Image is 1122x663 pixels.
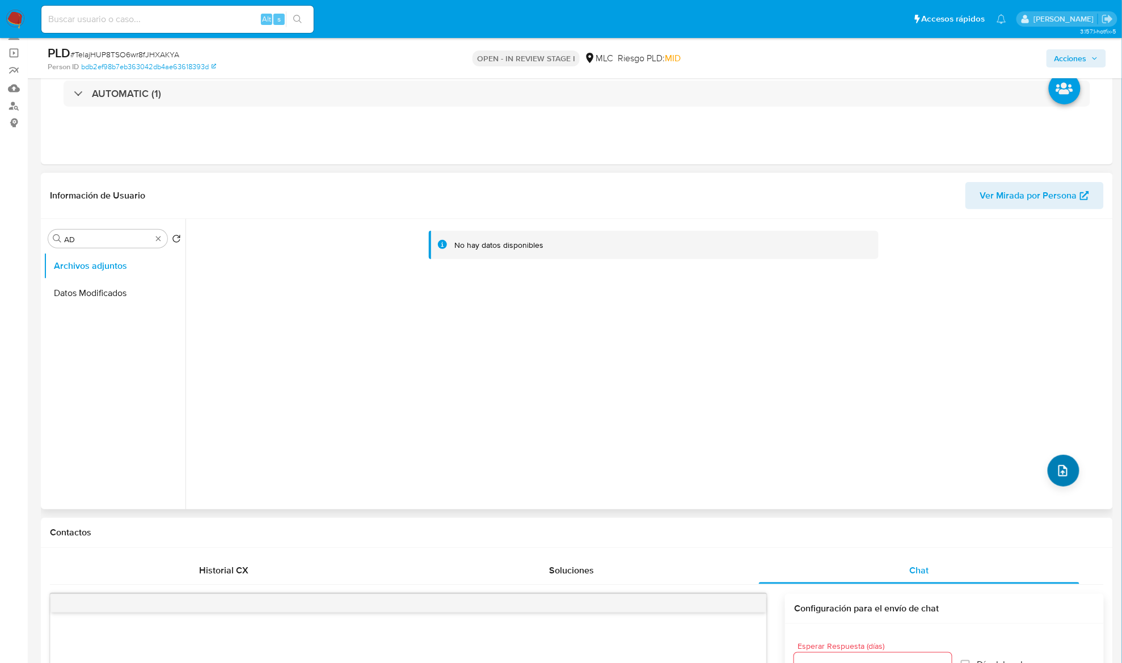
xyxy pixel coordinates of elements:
[154,234,163,243] button: Borrar
[473,50,580,66] p: OPEN - IN REVIEW STAGE I
[618,52,681,65] span: Riesgo PLD:
[798,642,955,651] span: Esperar Respuesta (días)
[50,527,1104,538] h1: Contactos
[64,234,151,244] input: Buscar
[794,603,1095,614] h3: Configuración para el envío de chat
[53,234,62,243] button: Buscar
[584,52,613,65] div: MLC
[172,234,181,247] button: Volver al orden por defecto
[44,280,185,307] button: Datos Modificados
[1080,27,1116,36] span: 3.157.1-hotfix-5
[965,182,1104,209] button: Ver Mirada por Persona
[910,564,929,577] span: Chat
[1102,13,1113,25] a: Salir
[1034,14,1098,24] p: nicolas.luzardo@mercadolibre.com
[922,13,985,25] span: Accesos rápidos
[997,14,1006,24] a: Notificaciones
[48,62,79,72] b: Person ID
[50,190,145,201] h1: Información de Usuario
[1048,455,1079,487] button: upload-file
[1047,49,1106,67] button: Acciones
[81,62,216,72] a: bdb2ef98b7eb363042db4ae63618393d
[277,14,281,24] span: s
[1054,49,1087,67] span: Acciones
[64,81,1090,107] div: AUTOMATIC (1)
[41,12,314,27] input: Buscar usuario o caso...
[70,49,179,60] span: # TelajHUP8TSO6wr8fJHXAKYA
[262,14,271,24] span: Alt
[199,564,248,577] span: Historial CX
[286,11,309,27] button: search-icon
[980,182,1077,209] span: Ver Mirada por Persona
[48,44,70,62] b: PLD
[454,240,543,251] div: No hay datos disponibles
[665,52,681,65] span: MID
[44,252,185,280] button: Archivos adjuntos
[92,87,161,100] h3: AUTOMATIC (1)
[549,564,594,577] span: Soluciones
